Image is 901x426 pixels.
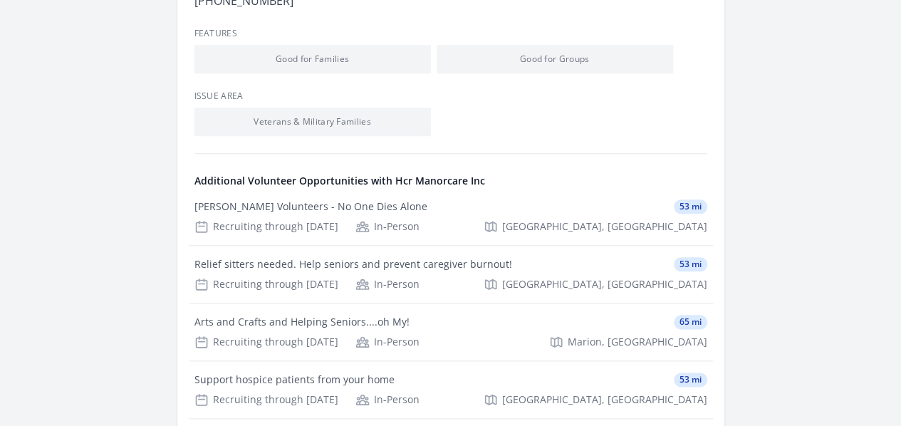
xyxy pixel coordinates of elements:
[189,303,713,360] a: Arts and Crafts and Helping Seniors....oh My! 65 mi Recruiting through [DATE] In-Person Marion, [...
[355,393,420,407] div: In-Person
[568,335,707,349] span: Marion, [GEOGRAPHIC_DATA]
[194,257,512,271] div: Relief sitters needed. Help seniors and prevent caregiver burnout!
[674,199,707,214] span: 53 mi
[355,335,420,349] div: In-Person
[194,90,707,102] h3: Issue area
[194,28,707,39] h3: Features
[502,277,707,291] span: [GEOGRAPHIC_DATA], [GEOGRAPHIC_DATA]
[674,315,707,329] span: 65 mi
[194,277,338,291] div: Recruiting through [DATE]
[194,199,427,214] div: [PERSON_NAME] Volunteers - No One Dies Alone
[674,257,707,271] span: 53 mi
[502,393,707,407] span: [GEOGRAPHIC_DATA], [GEOGRAPHIC_DATA]
[194,45,431,73] li: Good for Families
[194,335,338,349] div: Recruiting through [DATE]
[194,373,395,387] div: Support hospice patients from your home
[355,219,420,234] div: In-Person
[194,393,338,407] div: Recruiting through [DATE]
[502,219,707,234] span: [GEOGRAPHIC_DATA], [GEOGRAPHIC_DATA]
[355,277,420,291] div: In-Person
[194,315,410,329] div: Arts and Crafts and Helping Seniors....oh My!
[194,108,431,136] li: Veterans & Military Families
[189,188,713,245] a: [PERSON_NAME] Volunteers - No One Dies Alone 53 mi Recruiting through [DATE] In-Person [GEOGRAPHI...
[194,174,707,188] h4: Additional Volunteer Opportunities with Hcr Manorcare Inc
[189,361,713,418] a: Support hospice patients from your home 53 mi Recruiting through [DATE] In-Person [GEOGRAPHIC_DAT...
[674,373,707,387] span: 53 mi
[189,246,713,303] a: Relief sitters needed. Help seniors and prevent caregiver burnout! 53 mi Recruiting through [DATE...
[194,219,338,234] div: Recruiting through [DATE]
[437,45,673,73] li: Good for Groups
